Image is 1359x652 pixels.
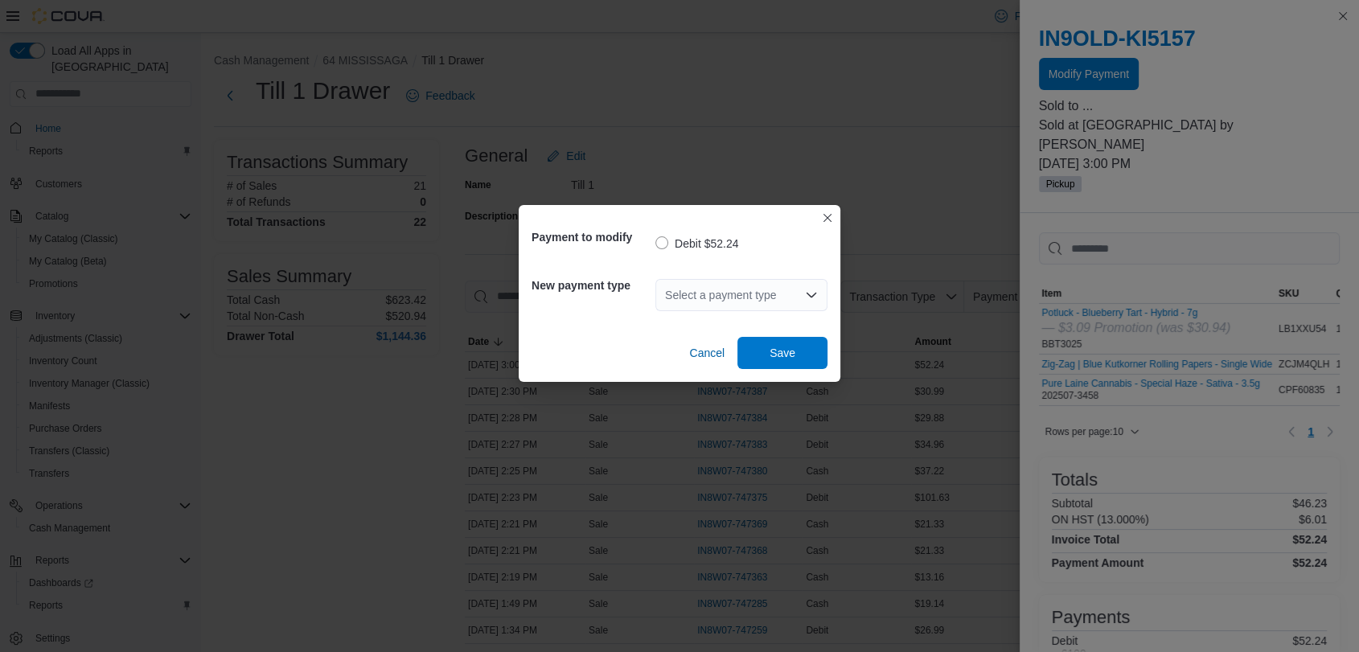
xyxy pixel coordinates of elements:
input: Accessible screen reader label [665,285,667,305]
button: Cancel [683,337,731,369]
button: Closes this modal window [818,208,837,228]
h5: Payment to modify [532,221,652,253]
h5: New payment type [532,269,652,301]
button: Save [737,337,827,369]
button: Open list of options [805,289,818,301]
span: Cancel [689,345,725,361]
label: Debit $52.24 [655,234,738,253]
span: Save [770,345,795,361]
